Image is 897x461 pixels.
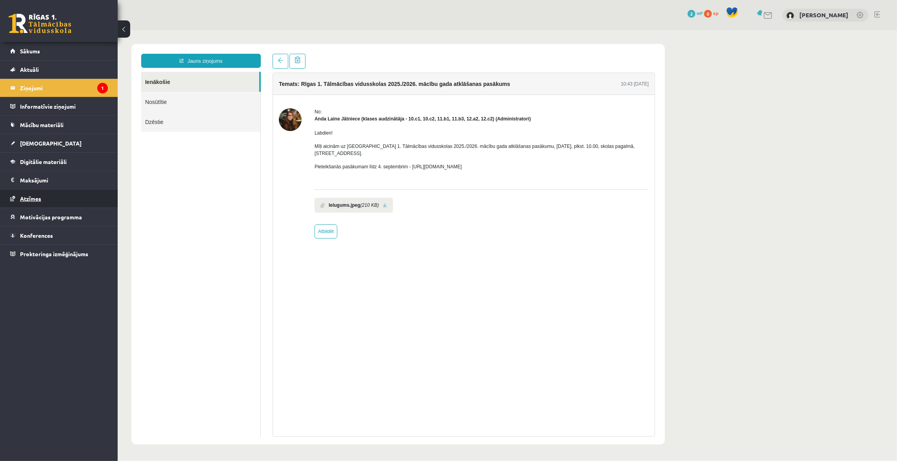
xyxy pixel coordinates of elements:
[10,42,108,60] a: Sākums
[20,158,67,165] span: Digitālie materiāli
[10,116,108,134] a: Mācību materiāli
[20,97,108,115] legend: Informatīvie ziņojumi
[24,24,143,38] a: Jauns ziņojums
[197,99,531,106] p: Labdien!
[20,232,53,239] span: Konferences
[20,250,88,257] span: Proktoringa izmēģinājums
[10,171,108,189] a: Maksājumi
[786,12,794,20] img: Maksims Baltais
[20,121,64,128] span: Mācību materiāli
[10,190,108,208] a: Atzīmes
[161,51,393,57] h4: Temats: Rīgas 1. Tālmācības vidusskolas 2025./2026. mācību gada atklāšanas pasākums
[10,60,108,78] a: Aktuāli
[24,62,143,82] a: Nosūtītie
[697,10,703,16] span: mP
[704,10,712,18] span: 0
[10,97,108,115] a: Informatīvie ziņojumi
[20,195,41,202] span: Atzīmes
[688,10,703,16] a: 2 mP
[197,113,531,127] p: Mīļi aicinām uz [GEOGRAPHIC_DATA] 1. Tālmācības vidusskolas 2025./2026. mācību gada atklāšanas pa...
[10,79,108,97] a: Ziņojumi1
[197,86,413,91] strong: Anda Laine Jātniece (klases audzinātāja - 10.c1, 10.c2, 11.b1, 11.b3, 12.a2, 12.c2) (Administratori)
[24,42,142,62] a: Ienākošie
[20,213,82,220] span: Motivācijas programma
[197,133,531,140] p: Pieteikšanās pasākumam līdz 4. septembrim - [URL][DOMAIN_NAME]
[24,82,143,102] a: Dzēstie
[20,79,108,97] legend: Ziņojumi
[10,226,108,244] a: Konferences
[799,11,848,19] a: [PERSON_NAME]
[243,171,261,179] i: (210 KB)
[20,66,39,73] span: Aktuāli
[10,245,108,263] a: Proktoringa izmēģinājums
[10,208,108,226] a: Motivācijas programma
[20,47,40,55] span: Sākums
[20,171,108,189] legend: Maksājumi
[197,78,531,85] div: No:
[713,10,718,16] span: xp
[688,10,695,18] span: 2
[97,83,108,93] i: 1
[20,140,82,147] span: [DEMOGRAPHIC_DATA]
[161,78,184,101] img: Anda Laine Jātniece (klases audzinātāja - 10.c1, 10.c2, 11.b1, 11.b3, 12.a2, 12.c2)
[9,14,71,33] a: Rīgas 1. Tālmācības vidusskola
[197,194,220,208] a: Atbildēt
[211,171,243,179] b: Ielugums.jpeg
[10,134,108,152] a: [DEMOGRAPHIC_DATA]
[503,50,531,57] div: 10:43 [DATE]
[10,153,108,171] a: Digitālie materiāli
[704,10,722,16] a: 0 xp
